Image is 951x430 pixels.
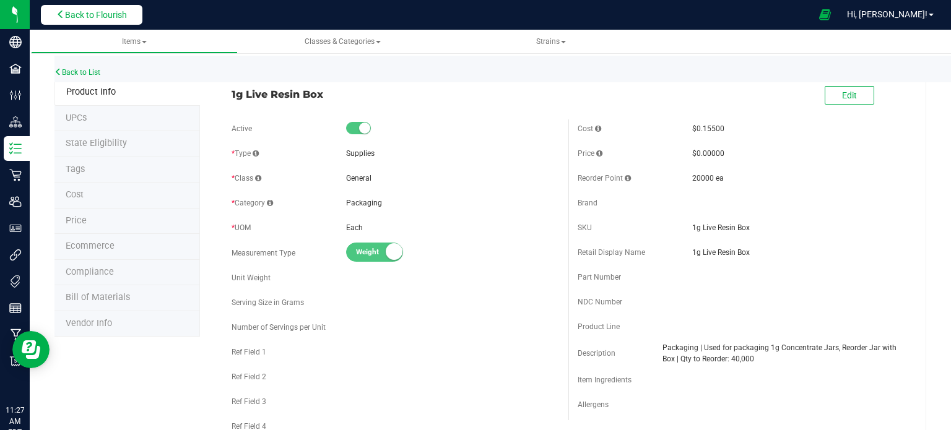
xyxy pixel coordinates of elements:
span: Packaging | Used for packaging 1g Concentrate Jars, Reorder Jar with Box | Qty to Reorder: 40,000 [662,342,905,364]
inline-svg: Users [9,196,22,208]
span: General [346,174,371,183]
span: Product Info [66,87,116,97]
span: Supplies [346,149,375,158]
span: Tag [66,113,87,123]
span: Category [232,199,273,207]
span: Number of Servings per Unit [232,323,326,332]
span: Item Ingredients [578,376,632,384]
span: Price [66,215,87,226]
span: Measurement Type [232,249,295,257]
span: Classes & Categories [305,37,381,46]
span: Cost [66,189,84,200]
span: Bill of Materials [66,292,130,303]
inline-svg: Configuration [9,89,22,101]
span: Each [346,223,363,232]
inline-svg: Inventory [9,142,22,155]
span: Price [578,149,602,158]
span: Unit Weight [232,273,271,282]
span: 20000 ea [692,174,724,183]
span: Weight [356,243,412,261]
a: Back to List [54,68,100,77]
inline-svg: Billing [9,355,22,368]
inline-svg: Facilities [9,62,22,75]
span: Ref Field 3 [232,397,266,406]
span: Packaging [346,199,382,207]
span: Description [578,349,615,358]
iframe: Resource center [12,331,50,368]
inline-svg: Retail [9,169,22,181]
inline-svg: Manufacturing [9,329,22,341]
span: Back to Flourish [65,10,127,20]
span: Open Ecommerce Menu [811,2,839,27]
span: Cost [578,124,601,133]
span: Tag [66,164,85,174]
inline-svg: Tags [9,275,22,288]
span: Allergens [578,400,609,409]
inline-svg: User Roles [9,222,22,234]
span: Product Line [578,322,620,331]
span: Brand [578,199,597,207]
span: NDC Number [578,298,622,306]
span: Items [122,37,147,46]
span: Vendor Info [66,318,112,329]
inline-svg: Reports [9,302,22,314]
span: Class [232,174,261,183]
span: Compliance [66,267,114,277]
span: Tag [66,138,127,148]
span: 1g Live Resin Box [692,222,905,233]
span: Strains [536,37,566,46]
span: $0.00000 [692,149,724,158]
span: Edit [842,90,857,100]
span: Reorder Point [578,174,631,183]
span: UOM [232,223,251,232]
inline-svg: Company [9,36,22,48]
span: $0.15500 [692,124,724,133]
span: Ecommerce [66,241,115,251]
span: Type [232,149,259,158]
span: Active [232,124,252,133]
span: Hi, [PERSON_NAME]! [847,9,927,19]
button: Back to Flourish [41,5,142,25]
span: 1g Live Resin Box [232,87,559,101]
span: Retail Display Name [578,248,645,257]
span: Ref Field 1 [232,348,266,356]
span: Ref Field 2 [232,372,266,381]
span: 1g Live Resin Box [692,247,905,258]
inline-svg: Distribution [9,116,22,128]
span: Serving Size in Grams [232,298,304,307]
span: Part Number [578,273,621,282]
span: SKU [578,223,592,232]
inline-svg: Integrations [9,249,22,261]
button: Edit [825,86,874,105]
